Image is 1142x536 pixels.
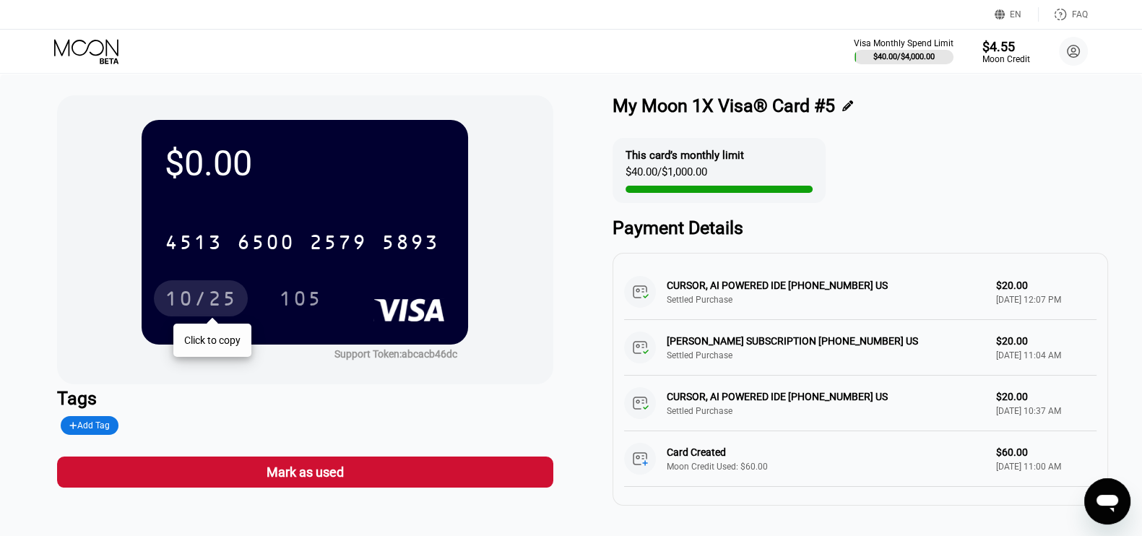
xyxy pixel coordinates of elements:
[995,7,1039,22] div: EN
[156,224,448,260] div: 4513650025795893
[854,38,953,64] div: Visa Monthly Spend Limit$40.00/$4,000.00
[982,39,1030,54] div: $4.55
[154,280,248,316] div: 10/25
[982,39,1030,64] div: $4.55Moon Credit
[309,233,367,256] div: 2579
[165,233,222,256] div: 4513
[165,143,445,184] div: $0.00
[57,457,553,488] div: Mark as used
[1039,7,1088,22] div: FAQ
[626,149,744,162] div: This card’s monthly limit
[1072,9,1088,20] div: FAQ
[613,217,1108,238] div: Payment Details
[184,334,241,346] div: Click to copy
[237,233,295,256] div: 6500
[268,280,333,316] div: 105
[57,388,553,409] div: Tags
[69,420,110,431] div: Add Tag
[381,233,439,256] div: 5893
[334,348,457,360] div: Support Token:abcacb46dc
[1010,9,1021,20] div: EN
[626,165,707,186] div: $40.00 / $1,000.00
[165,289,237,312] div: 10/25
[613,95,835,116] div: My Moon 1X Visa® Card #5
[854,38,953,48] div: Visa Monthly Spend Limit
[61,416,118,435] div: Add Tag
[279,289,322,312] div: 105
[1084,478,1130,524] iframe: Bouton de lancement de la fenêtre de messagerie
[873,52,935,61] div: $40.00 / $4,000.00
[334,348,457,360] div: Support Token: abcacb46dc
[982,54,1030,64] div: Moon Credit
[267,464,344,480] div: Mark as used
